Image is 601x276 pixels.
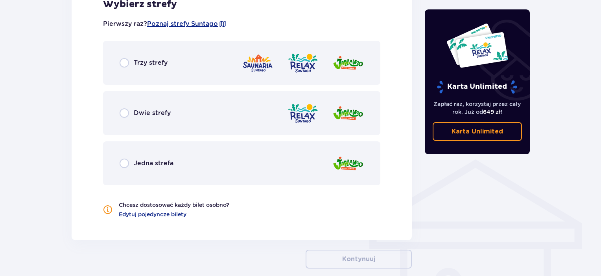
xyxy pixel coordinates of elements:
a: Poznaj strefy Suntago [147,20,218,28]
p: Kontynuuj [342,255,375,263]
a: Karta Unlimited [433,122,522,141]
span: Dwie strefy [134,109,171,117]
img: Jamango [332,102,364,124]
p: Chcesz dostosować każdy bilet osobno? [119,201,229,209]
span: 649 zł [483,109,501,115]
img: Jamango [332,52,364,74]
p: Karta Unlimited [452,127,503,136]
img: Relax [287,102,319,124]
a: Edytuj pojedyncze bilety [119,210,186,218]
img: Saunaria [242,52,273,74]
img: Relax [287,52,319,74]
span: Jedna strefa [134,159,173,168]
span: Trzy strefy [134,58,168,67]
img: Dwie karty całoroczne do Suntago z napisem 'UNLIMITED RELAX', na białym tle z tropikalnymi liśćmi... [446,23,509,68]
p: Karta Unlimited [436,80,518,94]
p: Zapłać raz, korzystaj przez cały rok. Już od ! [433,100,522,116]
img: Jamango [332,152,364,175]
p: Pierwszy raz? [103,20,227,28]
button: Kontynuuj [306,250,412,269]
